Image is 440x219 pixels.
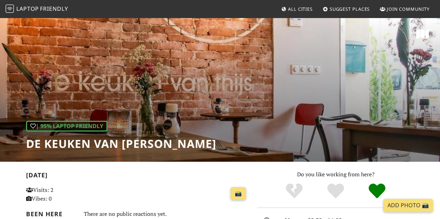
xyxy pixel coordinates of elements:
[6,3,68,15] a: LaptopFriendly LaptopFriendly
[26,137,216,150] h1: De keuken van [PERSON_NAME]
[274,183,315,200] div: No
[16,5,39,12] span: Laptop
[330,6,370,12] span: Suggest Places
[288,6,313,12] span: All Cities
[26,121,107,132] div: | 95% Laptop Friendly
[6,5,14,13] img: LaptopFriendly
[356,183,398,200] div: Definitely!
[315,183,357,200] div: Yes
[320,3,373,15] a: Suggest Places
[84,209,249,219] div: There are no public reactions yet.
[257,170,414,179] p: Do you like working from here?
[40,5,68,12] span: Friendly
[26,186,95,203] p: Visits: 2 Vibes: 0
[26,210,75,218] h2: Been here
[26,171,249,182] h2: [DATE]
[377,3,432,15] a: Join Community
[383,199,433,212] a: Add Photo 📸
[231,187,246,200] a: 📸
[278,3,315,15] a: All Cities
[387,6,430,12] span: Join Community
